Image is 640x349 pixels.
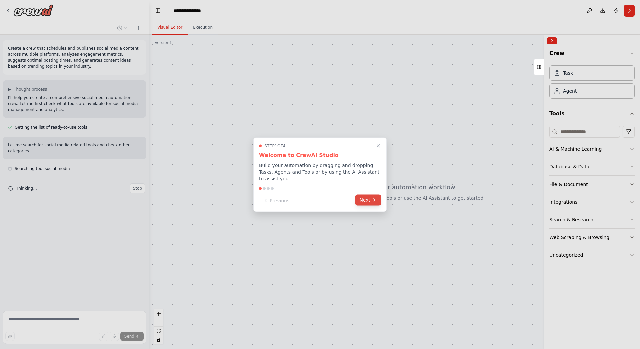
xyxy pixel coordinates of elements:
p: Build your automation by dragging and dropping Tasks, Agents and Tools or by using the AI Assista... [259,162,381,182]
h3: Welcome to CrewAI Studio [259,151,381,159]
button: Close walkthrough [374,142,382,150]
span: Step 1 of 4 [264,143,286,148]
button: Next [355,194,381,205]
button: Hide left sidebar [153,6,163,15]
button: Previous [259,195,293,206]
